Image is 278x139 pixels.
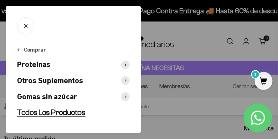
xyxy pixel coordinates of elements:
button: Gomas sin azúcar [17,92,130,102]
button: Cerrar [17,17,34,34]
button: Otros Suplementos [17,76,130,86]
a: 1 [255,78,273,86]
span: Gomas sin azúcar [17,92,77,102]
mark: 1 [251,70,260,79]
button: Proteínas [17,59,130,70]
span: Otros Suplementos [17,76,83,86]
span: Todos Los Productos [17,108,86,117]
a: Todos Los Productos [17,107,130,118]
span: Proteínas [17,59,50,70]
button: Comprar [17,46,46,54]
